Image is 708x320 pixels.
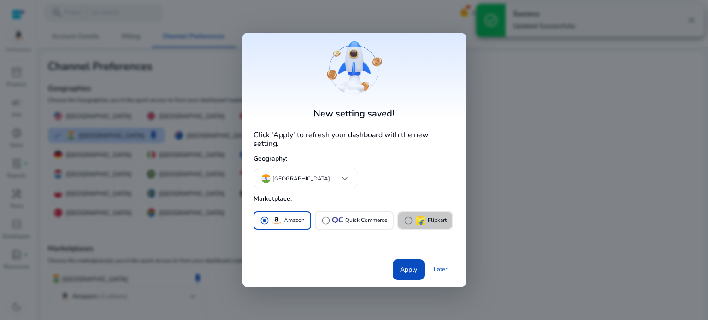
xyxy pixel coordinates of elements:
h4: Click 'Apply' to refresh your dashboard with the new setting. [254,129,455,148]
span: radio_button_unchecked [321,216,330,225]
p: Quick Commerce [345,215,387,225]
p: Flipkart [428,215,447,225]
button: Apply [393,259,425,280]
a: Later [426,261,455,278]
span: radio_button_unchecked [404,216,413,225]
h5: Geography: [254,151,455,167]
span: Apply [400,265,417,274]
img: amazon.svg [271,215,282,226]
p: [GEOGRAPHIC_DATA] [272,175,330,183]
p: Amazon [284,215,305,225]
span: keyboard_arrow_down [339,173,350,184]
img: QC-logo.svg [332,217,343,223]
img: flipkart.svg [415,215,426,226]
span: radio_button_checked [260,216,269,225]
img: in.svg [261,174,271,183]
h5: Marketplace: [254,192,455,207]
